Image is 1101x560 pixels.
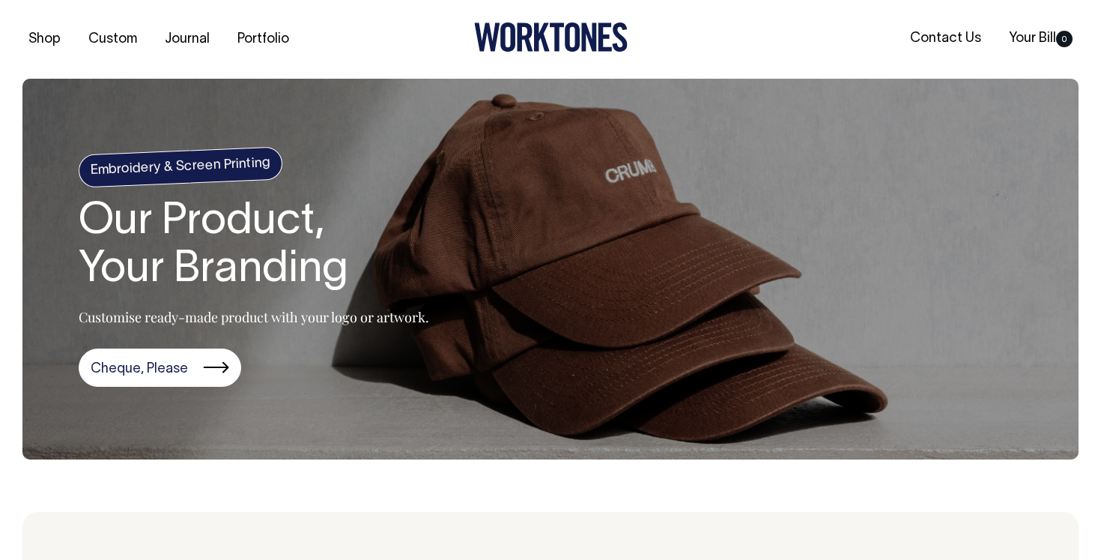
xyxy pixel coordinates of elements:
[904,26,987,51] a: Contact Us
[79,349,241,388] a: Cheque, Please
[159,27,216,52] a: Journal
[79,308,429,326] p: Customise ready-made product with your logo or artwork.
[78,147,283,188] h4: Embroidery & Screen Printing
[82,27,143,52] a: Custom
[231,27,295,52] a: Portfolio
[1056,31,1073,47] span: 0
[22,27,67,52] a: Shop
[1003,26,1079,51] a: Your Bill0
[79,199,429,295] h1: Our Product, Your Branding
